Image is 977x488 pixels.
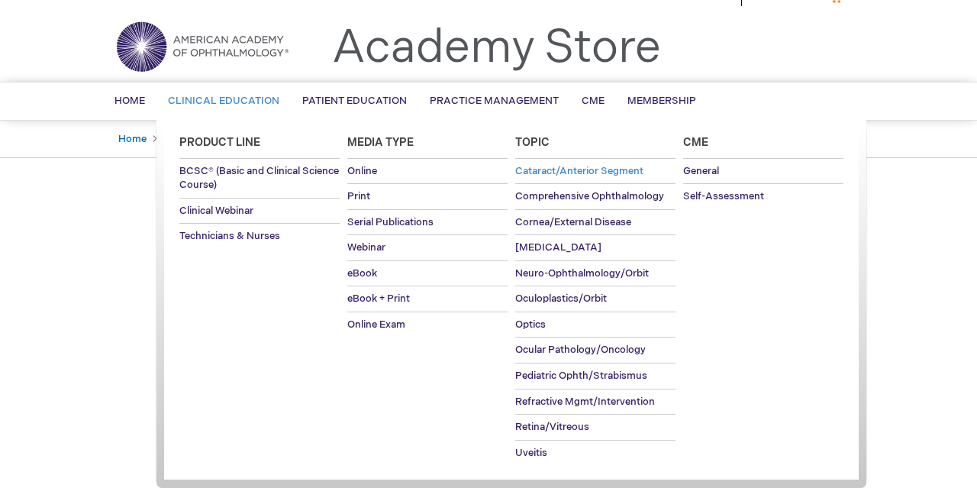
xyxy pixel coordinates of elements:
[515,165,643,177] span: Cataract/Anterior Segment
[582,95,605,107] span: CME
[515,216,631,228] span: Cornea/External Disease
[683,165,719,177] span: General
[515,396,655,408] span: Refractive Mgmt/Intervention
[515,370,647,382] span: Pediatric Ophth/Strabismus
[302,95,407,107] span: Patient Education
[347,267,377,280] span: eBook
[347,136,414,149] span: Media Type
[179,230,280,242] span: Technicians & Nurses
[515,292,607,305] span: Oculoplastics/Orbit
[515,447,547,459] span: Uveitis
[179,165,339,192] span: BCSC® (Basic and Clinical Science Course)
[179,205,253,217] span: Clinical Webinar
[347,292,410,305] span: eBook + Print
[627,95,696,107] span: Membership
[683,136,708,149] span: Cme
[118,133,147,145] a: Home
[515,267,649,280] span: Neuro-Ophthalmology/Orbit
[347,165,377,177] span: Online
[515,318,546,331] span: Optics
[168,95,279,107] span: Clinical Education
[515,421,589,433] span: Retina/Vitreous
[683,190,764,202] span: Self-Assessment
[515,241,601,254] span: [MEDICAL_DATA]
[114,95,145,107] span: Home
[515,190,664,202] span: Comprehensive Ophthalmology
[347,216,434,228] span: Serial Publications
[515,344,646,356] span: Ocular Pathology/Oncology
[347,190,370,202] span: Print
[179,136,260,149] span: Product Line
[515,136,550,149] span: Topic
[332,21,661,76] a: Academy Store
[347,318,405,331] span: Online Exam
[347,241,385,254] span: Webinar
[430,95,559,107] span: Practice Management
